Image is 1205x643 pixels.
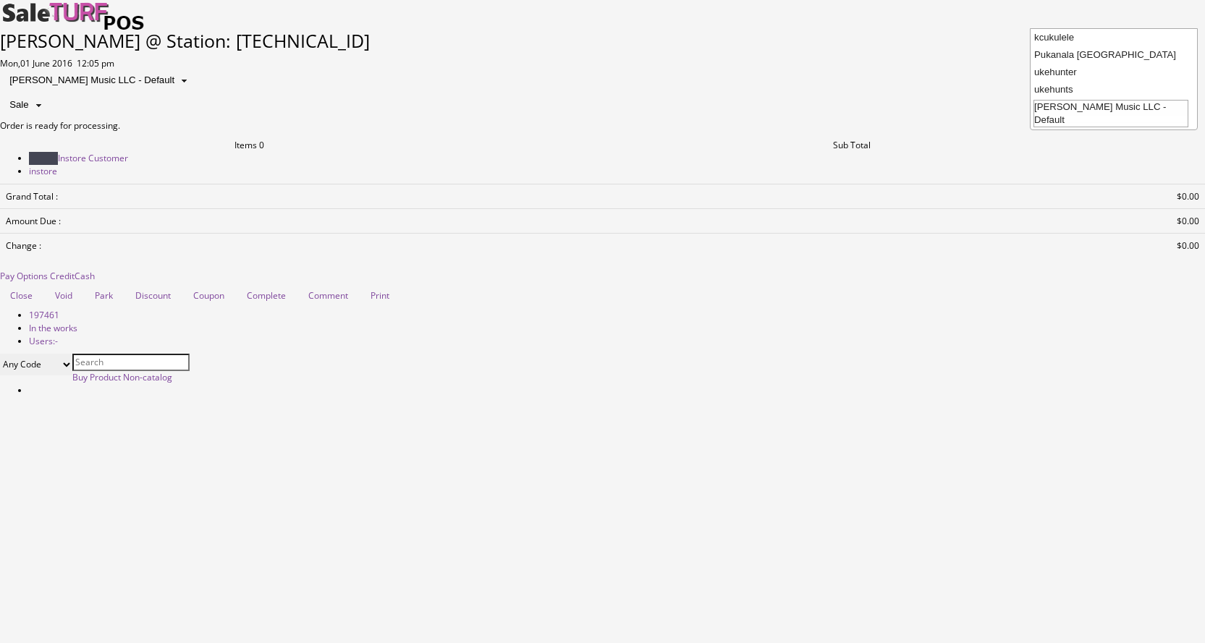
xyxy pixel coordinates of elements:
a: Coupon [183,283,234,308]
span: Comment [308,289,348,302]
span: Items [234,139,257,151]
div: kcukulele [1034,31,1188,44]
span: $0.00 [1177,239,1199,252]
span: 2016 [52,57,72,69]
div: [PERSON_NAME] Music LLC - Default [1033,100,1188,127]
a: Complete [237,283,296,308]
span: Cash [75,270,95,282]
span: $0.00 [1177,190,1199,203]
span: Credit [50,270,75,282]
span: 0 [259,139,264,151]
span: In the works [29,322,77,334]
div: ukehunts [1034,83,1188,96]
span: 01 [20,57,30,69]
a: Non-catalog [123,371,172,383]
a: Buy Product [72,371,121,383]
input: Search [72,354,190,371]
span: 197461 [29,309,59,321]
a: Void [45,283,83,308]
div: Pukanala [GEOGRAPHIC_DATA] [1034,48,1188,61]
a: Discount [125,283,181,308]
span: 05 [89,57,99,69]
td: Sub Total [536,139,1169,152]
a: Print [360,283,399,308]
span: pm [101,57,114,69]
span: Users: [29,335,58,347]
span: instore [29,165,57,177]
span: $0.00 [1177,215,1199,227]
span: Instore Customer [58,152,128,164]
span: June [33,57,50,69]
a: Park [85,283,123,308]
span: - [55,335,58,347]
span: 12 [77,57,87,69]
div: ukehunter [1034,66,1188,79]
